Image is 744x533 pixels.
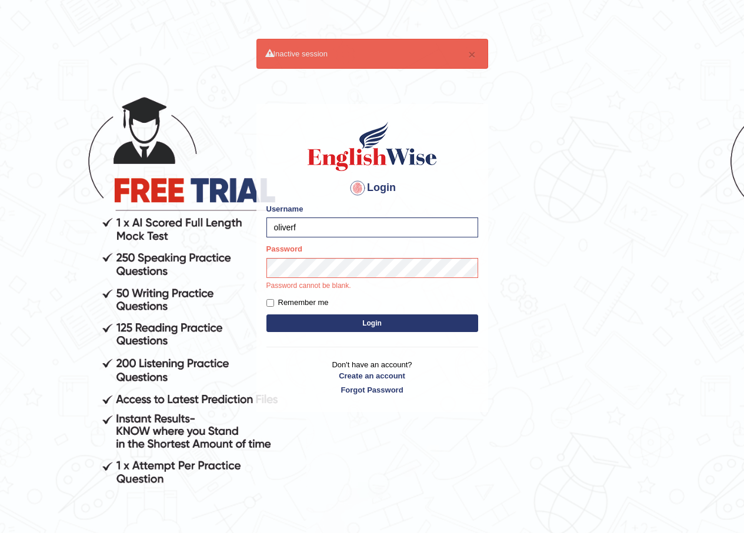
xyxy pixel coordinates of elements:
button: × [468,48,475,61]
div: Inactive session [256,39,488,69]
input: Remember me [266,299,274,307]
p: Password cannot be blank. [266,281,478,291]
h4: Login [266,179,478,197]
a: Create an account [266,370,478,381]
button: Login [266,314,478,332]
label: Password [266,243,302,254]
a: Forgot Password [266,384,478,395]
img: Logo of English Wise sign in for intelligent practice with AI [305,120,439,173]
label: Remember me [266,297,329,309]
p: Don't have an account? [266,359,478,395]
label: Username [266,203,303,214]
